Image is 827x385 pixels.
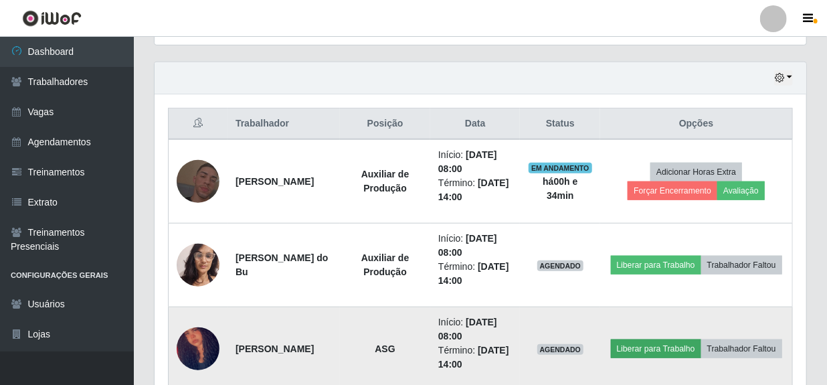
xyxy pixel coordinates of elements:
th: Data [430,108,520,140]
strong: [PERSON_NAME] [236,343,314,354]
th: Posição [340,108,430,140]
button: Trabalhador Faltou [701,256,782,275]
li: Término: [438,343,512,372]
li: Início: [438,315,512,343]
strong: ASG [375,343,395,354]
strong: [PERSON_NAME] do Bu [236,252,328,277]
button: Liberar para Trabalho [611,339,701,358]
button: Forçar Encerramento [628,181,717,200]
img: 1739920078548.jpeg [177,236,219,293]
img: 1690769088770.jpeg [177,143,219,220]
li: Término: [438,176,512,204]
time: [DATE] 08:00 [438,233,497,258]
strong: Auxiliar de Produção [361,252,409,277]
span: EM ANDAMENTO [529,163,592,173]
th: Trabalhador [227,108,340,140]
button: Avaliação [717,181,765,200]
button: Adicionar Horas Extra [650,163,742,181]
li: Início: [438,148,512,176]
span: AGENDADO [537,260,584,271]
strong: há 00 h e 34 min [543,176,577,201]
li: Término: [438,260,512,288]
th: Status [520,108,600,140]
img: CoreUI Logo [22,10,82,27]
strong: [PERSON_NAME] [236,176,314,187]
th: Opções [600,108,792,140]
strong: Auxiliar de Produção [361,169,409,194]
button: Liberar para Trabalho [611,256,701,275]
span: AGENDADO [537,344,584,355]
time: [DATE] 08:00 [438,149,497,174]
button: Trabalhador Faltou [701,339,782,358]
time: [DATE] 08:00 [438,317,497,341]
li: Início: [438,232,512,260]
